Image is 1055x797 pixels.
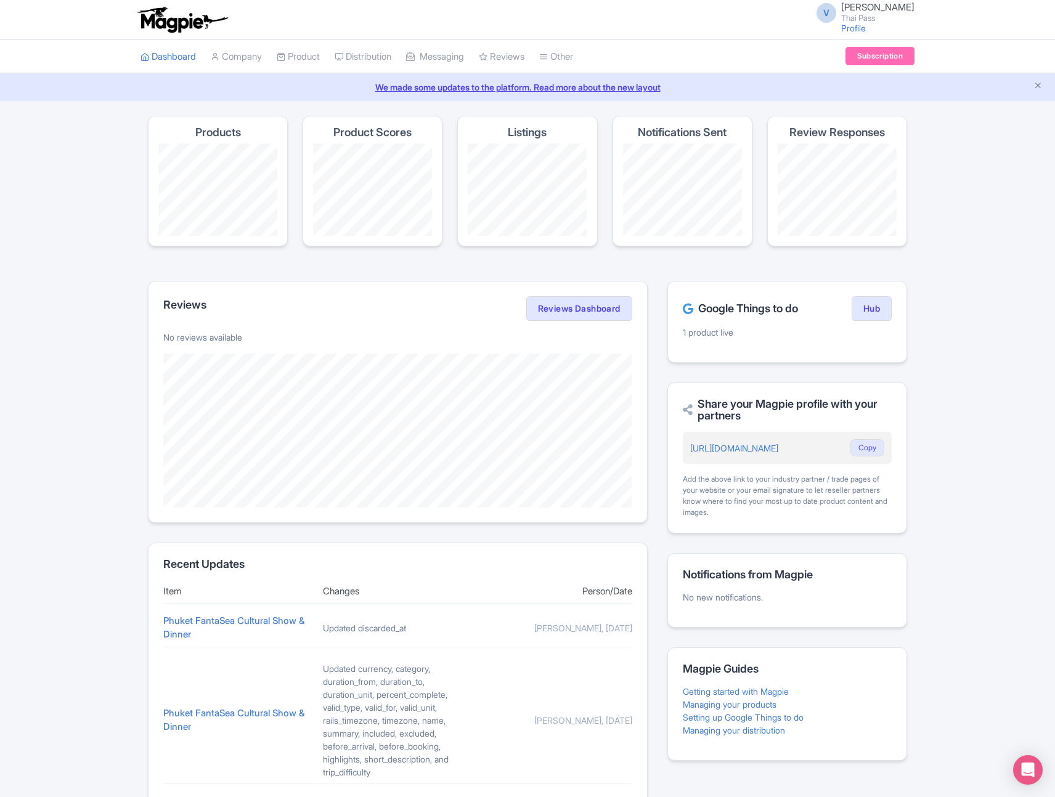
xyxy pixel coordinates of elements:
[683,302,798,315] h2: Google Things to do
[850,439,884,456] button: Copy
[163,331,632,344] p: No reviews available
[163,707,304,733] a: Phuket FantaSea Cultural Show & Dinner
[841,1,914,13] span: [PERSON_NAME]
[333,126,412,139] h4: Product Scores
[277,40,320,74] a: Product
[163,615,304,641] a: Phuket FantaSea Cultural Show & Dinner
[141,40,196,74] a: Dashboard
[163,299,206,311] h2: Reviews
[483,585,632,599] div: Person/Date
[211,40,262,74] a: Company
[195,126,241,139] h4: Products
[809,2,914,22] a: V [PERSON_NAME] Thai Pass
[789,126,885,139] h4: Review Responses
[483,714,632,727] div: [PERSON_NAME], [DATE]
[683,474,892,518] div: Add the above link to your industry partner / trade pages of your website or your email signature...
[323,662,473,779] div: Updated currency, category, duration_from, duration_to, duration_unit, percent_complete, valid_ty...
[323,621,473,634] div: Updated discarded_at
[134,6,230,33] img: logo-ab69f6fb50320c5b225c76a69d11143b.png
[683,568,892,581] h2: Notifications from Magpie
[508,126,547,139] h4: Listings
[1033,79,1043,94] button: Close announcement
[163,558,632,570] h2: Recent Updates
[683,398,892,423] h2: Share your Magpie profile with your partners
[335,40,391,74] a: Distribution
[817,3,836,23] span: V
[7,81,1048,94] a: We made some updates to the platform. Read more about the new layout
[841,14,914,22] small: Thai Pass
[683,663,892,675] h2: Magpie Guides
[683,326,892,339] p: 1 product live
[638,126,727,139] h4: Notifications Sent
[852,296,892,321] a: Hub
[479,40,524,74] a: Reviews
[683,699,776,710] a: Managing your products
[406,40,464,74] a: Messaging
[483,621,632,634] div: [PERSON_NAME], [DATE]
[845,47,914,65] a: Subscription
[163,585,313,599] div: Item
[841,23,866,33] a: Profile
[526,296,632,321] a: Reviews Dashboard
[323,585,473,599] div: Changes
[690,443,778,453] a: [URL][DOMAIN_NAME]
[1013,755,1043,785] div: Open Intercom Messenger
[683,712,804,722] a: Setting up Google Things to do
[539,40,573,74] a: Other
[683,686,789,697] a: Getting started with Magpie
[683,591,892,604] p: No new notifications.
[683,725,785,735] a: Managing your distribution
